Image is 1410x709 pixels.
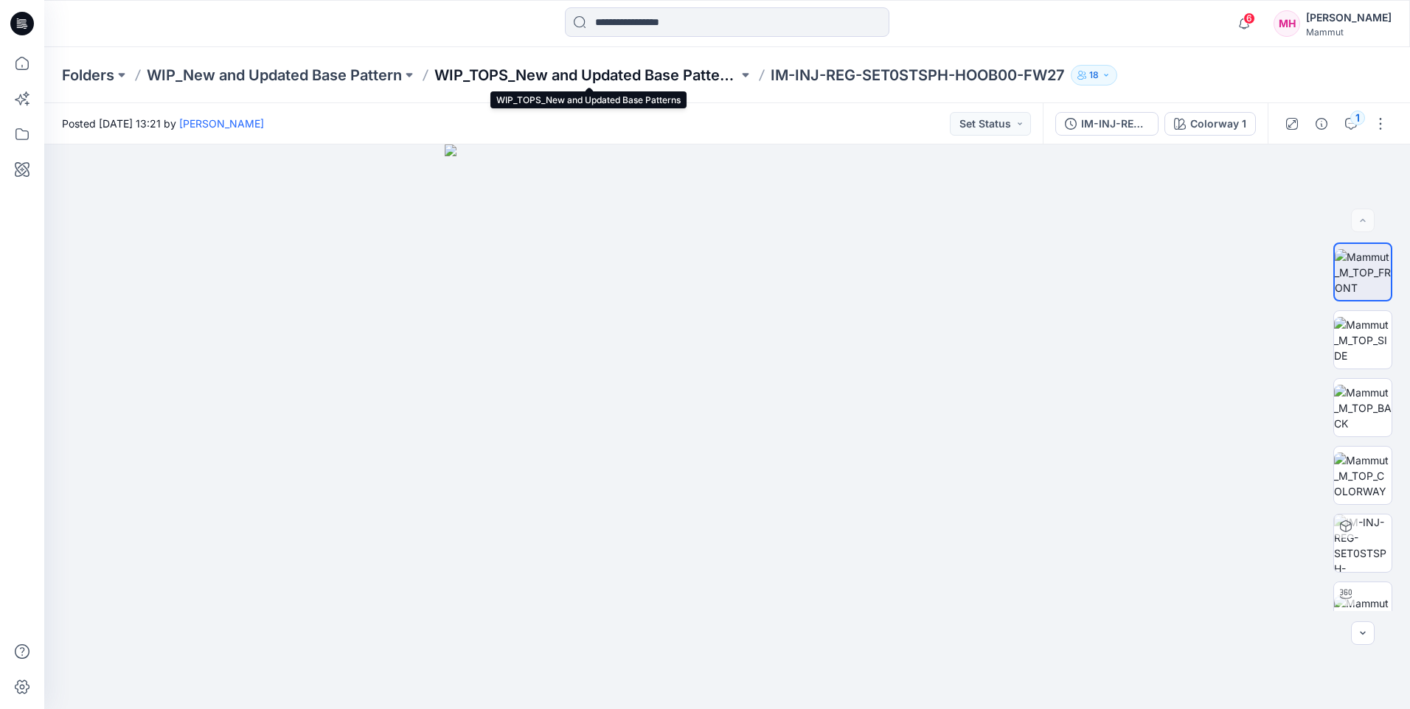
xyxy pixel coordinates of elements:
span: Posted [DATE] 13:21 by [62,116,264,131]
img: Mammut_M_TOP_SIDE [1334,317,1392,363]
button: Details [1310,112,1333,136]
img: Mammut_M_TOP_FRONT [1335,249,1391,296]
button: IM-INJ-REG-SET0STSPH-HOOB00-2025-08_WIP [1055,112,1159,136]
div: IM-INJ-REG-SET0STSPH-HOOB00-2025-08_WIP [1081,116,1149,132]
div: MH [1274,10,1300,37]
img: Mammut_M_TOP_BACK [1334,385,1392,431]
img: eyJhbGciOiJIUzI1NiIsImtpZCI6IjAiLCJzbHQiOiJzZXMiLCJ0eXAiOiJKV1QifQ.eyJkYXRhIjp7InR5cGUiOiJzdG9yYW... [445,144,1010,709]
a: WIP_New and Updated Base Pattern [147,65,402,85]
button: 18 [1071,65,1117,85]
div: Mammut [1306,27,1392,38]
a: [PERSON_NAME] [179,117,264,130]
img: Mammut_M_TOP_COLORWAY [1334,453,1392,499]
button: Colorway 1 [1164,112,1256,136]
div: 1 [1350,111,1365,125]
img: Mammut_M_TOP_TT [1334,596,1392,626]
div: Colorway 1 [1190,116,1246,132]
a: WIP_TOPS_New and Updated Base Patterns [434,65,738,85]
button: 1 [1339,112,1363,136]
img: IM-INJ-REG-SET0STSPH-HOOB00-2025-08_WIP Colorway 1 [1334,514,1392,572]
span: 6 [1243,13,1255,24]
div: [PERSON_NAME] [1306,9,1392,27]
p: 18 [1089,67,1099,83]
p: IM-INJ-REG-SET0STSPH-HOOB00-FW27 [771,65,1065,85]
a: Folders [62,65,114,85]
